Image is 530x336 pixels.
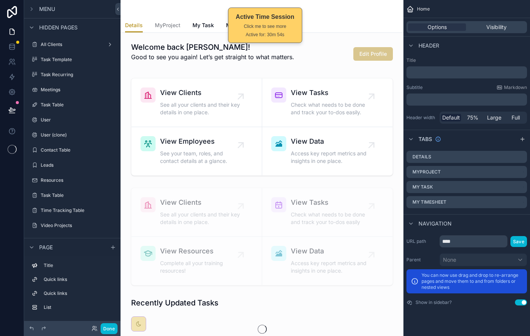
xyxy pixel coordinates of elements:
span: Home [417,6,430,12]
span: Details [125,21,143,29]
label: Subtitle [406,84,423,91]
a: Time Tracking Table [29,204,116,216]
a: Details [125,18,143,33]
label: URL path [406,238,437,244]
label: Task Table [41,192,115,198]
a: MyProject [155,18,180,34]
label: Parent [406,257,437,263]
span: Full [512,114,520,121]
a: Template Task [29,235,116,247]
span: Hidden pages [39,24,78,31]
div: Click me to see more [236,23,294,30]
label: Meetings [41,87,115,93]
label: MyProject [412,169,441,175]
label: Title [44,262,113,268]
div: scrollable content [406,66,527,78]
a: My Timesheet [226,18,262,34]
label: Header width [406,115,437,121]
label: All Clients [41,41,104,48]
div: Active Time Session [236,12,294,21]
span: None [443,256,456,264]
label: List [44,304,113,310]
span: Page [39,244,53,251]
label: User [41,117,115,123]
label: Resources [41,177,115,183]
span: Tabs [419,135,432,143]
label: Leads [41,162,115,168]
a: My Task [192,18,214,34]
label: My Timesheet [412,199,446,205]
a: Markdown [496,84,527,91]
a: User (clone) [29,129,116,141]
button: Done [101,323,118,334]
div: scrollable content [406,94,527,106]
a: Task Recurring [29,69,116,81]
label: Contact Table [41,147,115,153]
a: Task Table [29,189,116,201]
a: Video Projects [29,219,116,232]
label: Quick links [44,276,113,282]
a: Contact Table [29,144,116,156]
label: Quick links [44,290,113,296]
label: Details [412,154,431,160]
a: Leads [29,159,116,171]
span: 75% [467,114,478,121]
label: Title [406,57,527,63]
div: Active for: 30m 54s [236,31,294,38]
span: Large [487,114,501,121]
label: Task Template [41,57,115,63]
span: Options [428,23,447,31]
button: Save [510,236,527,247]
label: Template Task [41,238,115,244]
label: Show in sidebar? [415,299,452,305]
label: Task Recurring [41,72,115,78]
label: My Task [412,184,433,190]
label: User (clone) [41,132,115,138]
span: My Task [192,21,214,29]
a: Task Template [29,54,116,66]
button: None [440,253,527,266]
a: All Clients [29,38,116,51]
div: scrollable content [24,256,121,321]
span: Visibility [486,23,507,31]
label: Task Table [41,102,115,108]
span: MyProject [155,21,180,29]
span: Menu [39,5,55,13]
span: Header [419,42,439,49]
label: Video Projects [41,222,115,229]
span: Navigation [419,220,452,227]
a: Task Table [29,99,116,111]
span: My Timesheet [226,21,262,29]
span: Markdown [504,84,527,91]
a: Meetings [29,84,116,96]
label: Time Tracking Table [41,207,115,213]
a: Resources [29,174,116,186]
span: Default [442,114,460,121]
p: You can now use drag and drop to re-arrange pages and move them to and from folders or nested views [422,272,522,290]
a: User [29,114,116,126]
